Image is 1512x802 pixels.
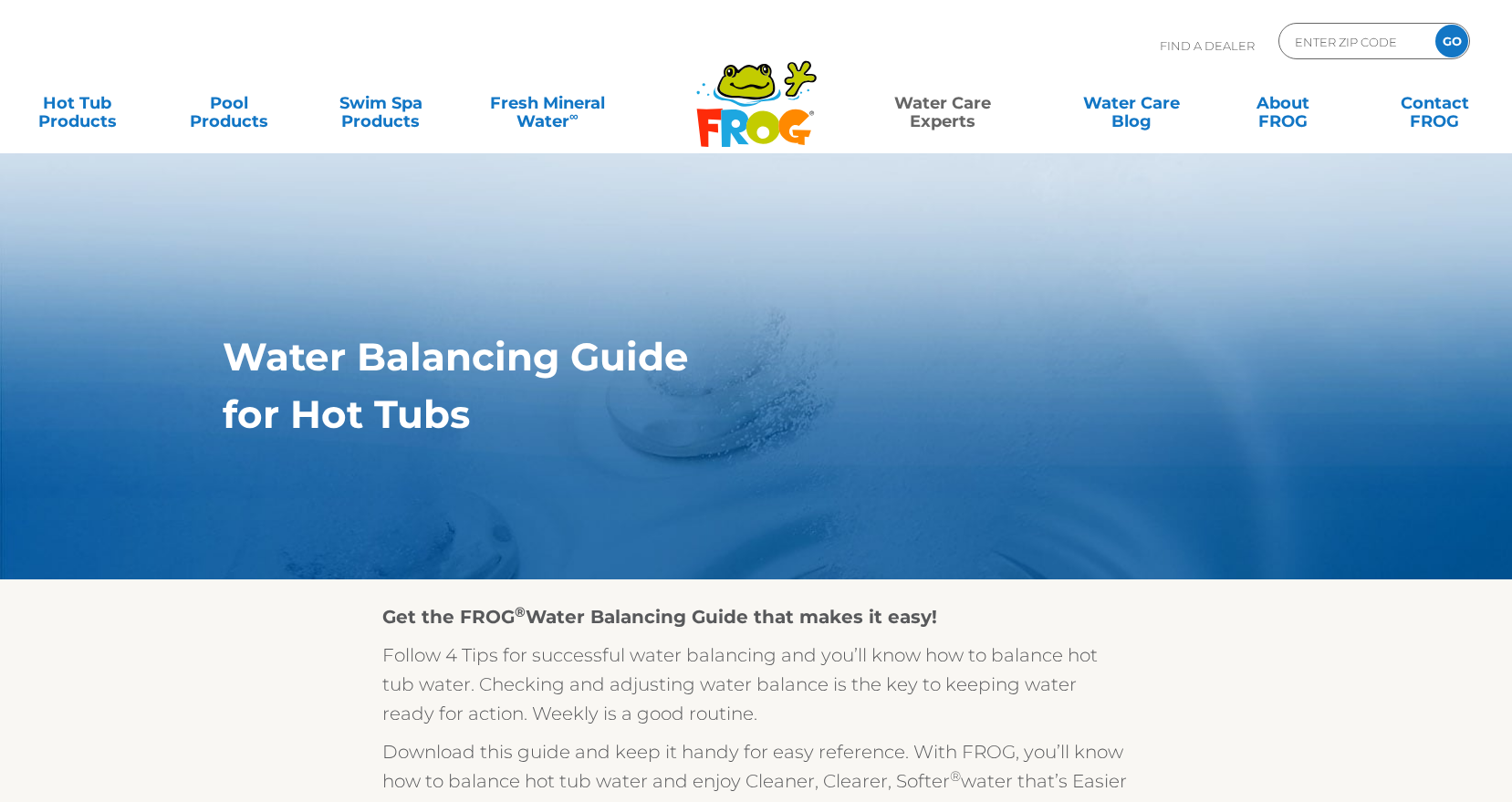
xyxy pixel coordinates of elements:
[322,85,440,121] a: Swim SpaProducts
[18,85,136,121] a: Hot TubProducts
[1224,85,1341,121] a: AboutFROG
[170,85,287,121] a: PoolProducts
[382,641,1131,728] p: Follow 4 Tips for successful water balancing and you’ll know how to balance hot tub water. Checki...
[382,606,937,628] strong: Get the FROG Water Balancing Guide that makes it easy!
[223,392,1205,436] h1: for Hot Tubs
[1072,85,1190,121] a: Water CareBlog
[1435,25,1468,57] input: GO
[515,603,526,620] sup: ®
[847,85,1038,121] a: Water CareExperts
[686,36,827,148] img: Frog Products Logo
[1376,85,1494,121] a: ContactFROG
[1160,23,1255,68] p: Find A Dealer
[569,109,579,123] sup: ∞
[474,85,621,121] a: Fresh MineralWater∞
[1293,28,1416,55] input: Zip Code Form
[223,335,1205,379] h1: Water Balancing Guide
[950,767,961,785] sup: ®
